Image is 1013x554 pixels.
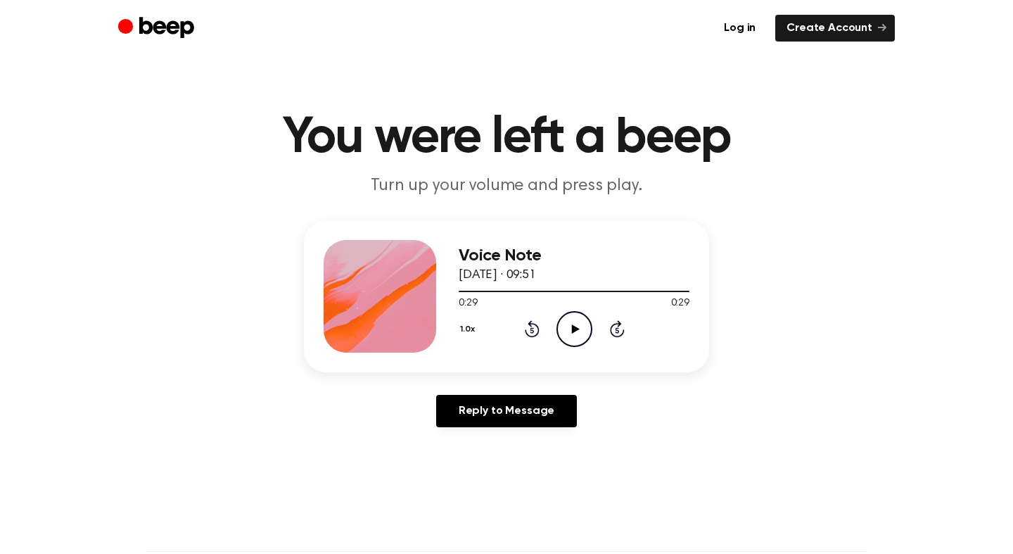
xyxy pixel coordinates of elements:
[146,113,867,163] h1: You were left a beep
[459,246,689,265] h3: Voice Note
[118,15,198,42] a: Beep
[436,395,577,427] a: Reply to Message
[459,317,480,341] button: 1.0x
[236,175,777,198] p: Turn up your volume and press play.
[459,269,536,282] span: [DATE] · 09:51
[459,296,477,311] span: 0:29
[775,15,895,42] a: Create Account
[671,296,689,311] span: 0:29
[713,15,767,42] a: Log in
